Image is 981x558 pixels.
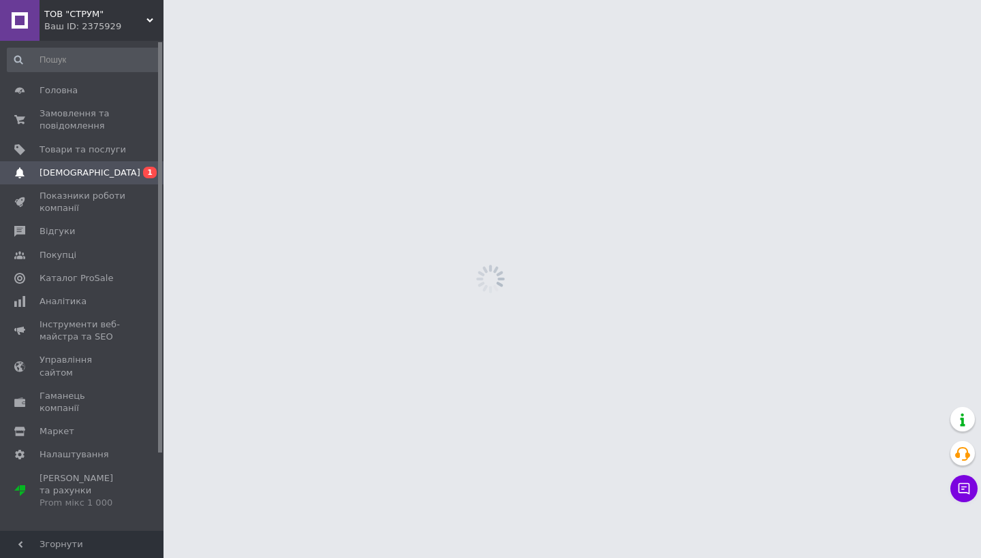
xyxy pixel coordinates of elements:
span: Покупці [40,249,76,261]
span: Гаманець компанії [40,390,126,414]
div: Ваш ID: 2375929 [44,20,163,33]
span: Товари та послуги [40,144,126,156]
button: Чат з покупцем [950,475,978,502]
span: Інструменти веб-майстра та SEO [40,318,126,343]
span: ТОВ "СТРУМ" [44,8,146,20]
span: Головна [40,84,78,97]
span: Показники роботи компанії [40,190,126,214]
span: Відгуки [40,225,75,237]
span: Налаштування [40,448,109,461]
span: Каталог ProSale [40,272,113,284]
span: Замовлення та повідомлення [40,108,126,132]
span: Управління сайтом [40,354,126,378]
span: [DEMOGRAPHIC_DATA] [40,167,140,179]
span: 1 [143,167,157,178]
span: [PERSON_NAME] та рахунки [40,472,126,510]
span: Маркет [40,425,74,438]
span: Аналітика [40,295,87,308]
div: Prom мікс 1 000 [40,497,126,509]
input: Пошук [7,48,161,72]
